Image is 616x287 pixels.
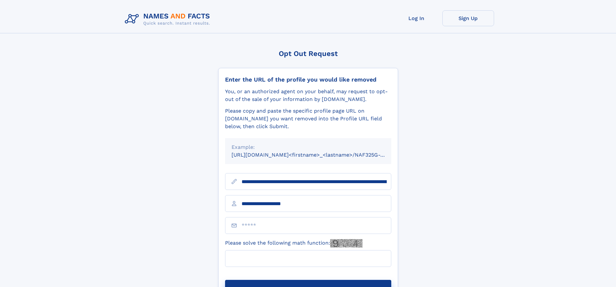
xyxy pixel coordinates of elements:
[225,107,391,130] div: Please copy and paste the specific profile page URL on [DOMAIN_NAME] you want removed into the Pr...
[218,50,398,58] div: Opt Out Request
[232,143,385,151] div: Example:
[225,88,391,103] div: You, or an authorized agent on your behalf, may request to opt-out of the sale of your informatio...
[122,10,215,28] img: Logo Names and Facts
[225,239,362,248] label: Please solve the following math function:
[442,10,494,26] a: Sign Up
[225,76,391,83] div: Enter the URL of the profile you would like removed
[232,152,404,158] small: [URL][DOMAIN_NAME]<firstname>_<lastname>/NAF325G-xxxxxxxx
[391,10,442,26] a: Log In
